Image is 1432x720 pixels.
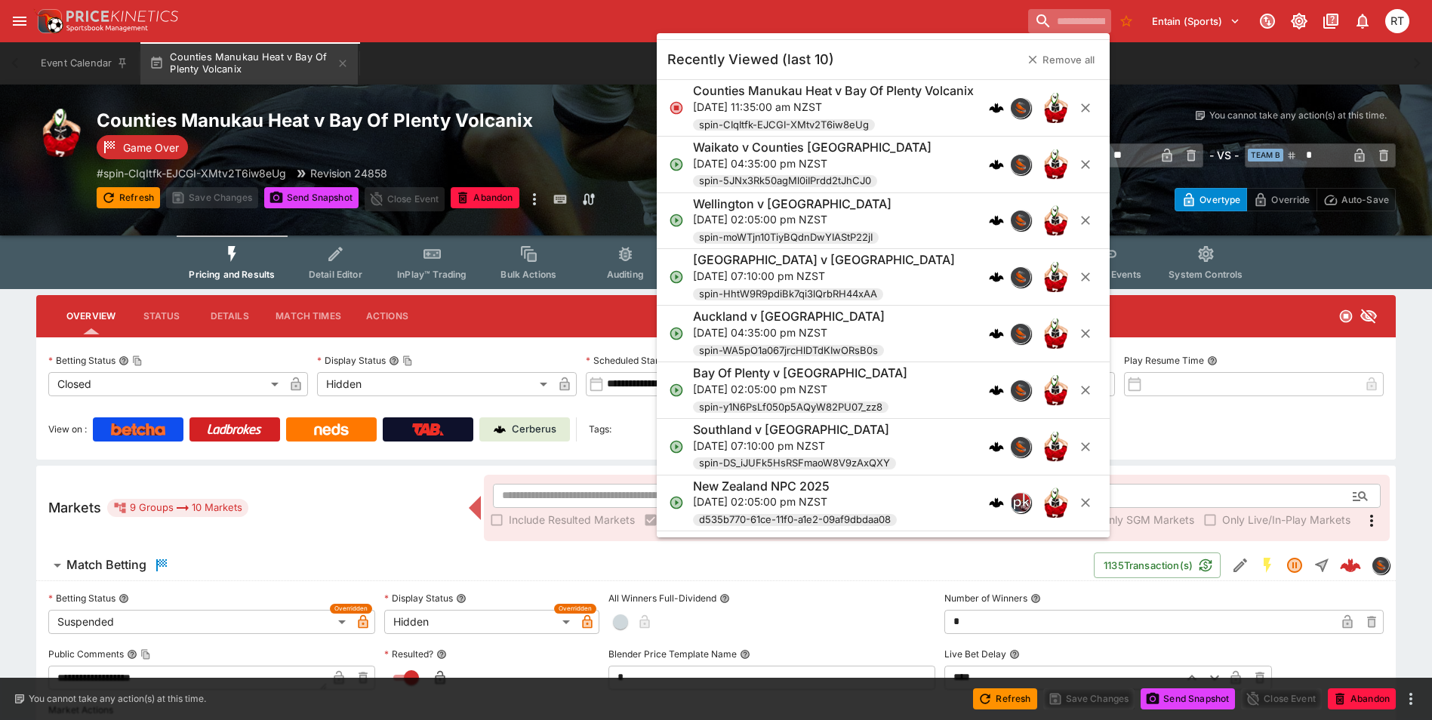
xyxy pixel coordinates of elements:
h6: Premier League Top Team Goalscorer [693,534,907,550]
span: InPlay™ Trading [397,269,467,280]
h6: Wellington v [GEOGRAPHIC_DATA] [693,196,892,212]
img: sportingsolutions.jpeg [1011,324,1030,343]
svg: Closed [1338,309,1353,324]
p: Copy To Clipboard [97,165,286,181]
p: Game Over [123,140,179,155]
svg: Open [669,269,684,285]
h6: - VS - [1209,147,1239,163]
button: Actions [353,298,421,334]
img: PriceKinetics Logo [33,6,63,36]
div: sportingsolutions [1010,436,1031,457]
img: logo-cerberus.svg [989,157,1004,172]
button: Connected to PK [1254,8,1281,35]
svg: Suspended [1286,556,1304,574]
h6: Bay Of Plenty v [GEOGRAPHIC_DATA] [693,365,907,381]
div: 9 Groups 10 Markets [113,499,242,517]
p: Scheduled Start [586,354,662,367]
img: rugby_union.png [1040,205,1070,235]
img: logo-cerberus.svg [989,383,1004,398]
button: Overview [54,298,128,334]
div: Event type filters [177,235,1255,289]
h6: Counties Manukau Heat v Bay Of Plenty Volcanix [693,83,974,99]
div: cerberus [989,383,1004,398]
div: Richard Tatton [1385,9,1409,33]
img: rugby_union.png [1040,93,1070,123]
button: Number of Winners [1030,593,1041,604]
img: logo-cerberus.svg [989,213,1004,228]
span: Overridden [334,604,368,614]
svg: Open [669,383,684,398]
img: sportingsolutions.jpeg [1011,211,1030,230]
img: Neds [314,423,348,435]
div: cerberus [989,157,1004,172]
button: Event Calendar [32,42,137,85]
div: cerberus [989,439,1004,454]
div: sportingsolutions [1010,154,1031,175]
span: d535b770-61ce-11f0-a1e2-09af9dbdaa08 [693,512,897,528]
span: Auditing [607,269,644,280]
img: sportingsolutions.jpeg [1011,98,1030,118]
button: Display Status [456,593,467,604]
p: You cannot take any action(s) at this time. [29,692,206,706]
p: Resulted? [384,648,433,660]
span: spin-HhtW9R9pdiBk7qi3lQrbRH44xAA [693,287,883,302]
p: [DATE] 02:05:00 pm NZST [693,381,907,397]
img: logo-cerberus.svg [989,439,1004,454]
button: Edit Detail [1227,552,1254,579]
div: sportingsolutions [1010,210,1031,231]
button: Remove all [1018,48,1104,72]
button: SGM Enabled [1254,552,1281,579]
img: PriceKinetics [66,11,178,22]
span: spin-moWTjn10TiyBQdnDwYIAStP22jI [693,230,879,245]
p: Public Comments [48,648,124,660]
div: Closed [48,372,284,396]
span: spin-WA5pO1a067jrcHlDTdKIwORsB0s [693,343,884,358]
span: Pricing and Results [189,269,275,280]
button: Abandon [451,187,519,208]
button: Play Resume Time [1207,355,1218,366]
img: rugby_union.png [1040,318,1070,349]
img: rugby_union.png [36,109,85,157]
label: Tags: [589,417,611,442]
span: Mark an event as closed and abandoned. [1328,690,1396,705]
button: Match Times [263,298,353,334]
img: sportingsolutions [1372,557,1389,574]
button: Betting Status [119,593,129,604]
button: Richard Tatton [1381,5,1414,38]
h6: New Zealand NPC 2025 [693,478,830,494]
input: search [1028,9,1111,33]
button: Select Tenant [1143,9,1249,33]
img: sportingsolutions.jpeg [1011,267,1030,287]
button: Toggle light/dark mode [1286,8,1313,35]
button: Straight [1308,552,1335,579]
img: TabNZ [412,423,444,435]
svg: More [1363,512,1381,530]
button: Send Snapshot [264,187,359,208]
img: Betcha [111,423,165,435]
button: open drawer [6,8,33,35]
img: logo-cerberus.svg [989,269,1004,285]
p: Override [1271,192,1310,208]
img: logo-cerberus.svg [989,326,1004,341]
p: [DATE] 02:05:00 pm NZST [693,494,897,509]
p: [DATE] 02:05:00 pm NZST [693,211,892,227]
button: Live Bet Delay [1009,649,1020,660]
div: cerberus [989,326,1004,341]
span: Include Resulted Markets [509,512,635,528]
button: Documentation [1317,8,1344,35]
svg: Open [669,213,684,228]
div: cerberus [989,269,1004,285]
div: sportingsolutions [1010,97,1031,118]
img: rugby_union.png [1040,488,1070,518]
span: Detail Editor [309,269,362,280]
span: spin-CIqItfk-EJCGI-XMtv2T6iw8eUg [693,118,875,133]
div: cerberus [989,495,1004,510]
button: Copy To Clipboard [140,649,151,660]
p: Display Status [384,592,453,605]
p: Revision 24858 [310,165,387,181]
button: Display StatusCopy To Clipboard [389,355,399,366]
img: rugby_union.png [1040,432,1070,462]
div: cerberus [989,213,1004,228]
button: All Winners Full-Dividend [719,593,730,604]
p: [DATE] 04:35:00 pm NZST [693,155,932,171]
